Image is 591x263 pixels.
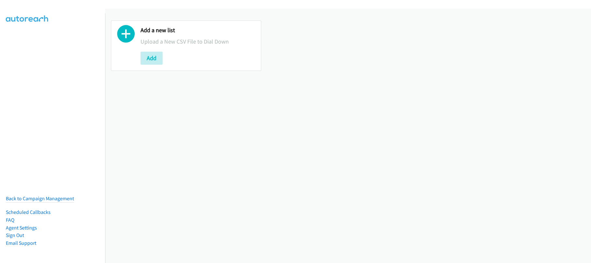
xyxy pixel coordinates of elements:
a: Back to Campaign Management [6,195,74,202]
a: Sign Out [6,232,24,238]
iframe: Checklist [536,235,586,258]
a: FAQ [6,217,14,223]
iframe: Resource Center [573,106,591,157]
p: Upload a New CSV File to Dial Down [141,37,255,46]
a: Email Support [6,240,36,246]
h2: Add a new list [141,27,255,34]
button: Add [141,52,163,65]
a: Agent Settings [6,225,37,231]
a: Scheduled Callbacks [6,209,51,215]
